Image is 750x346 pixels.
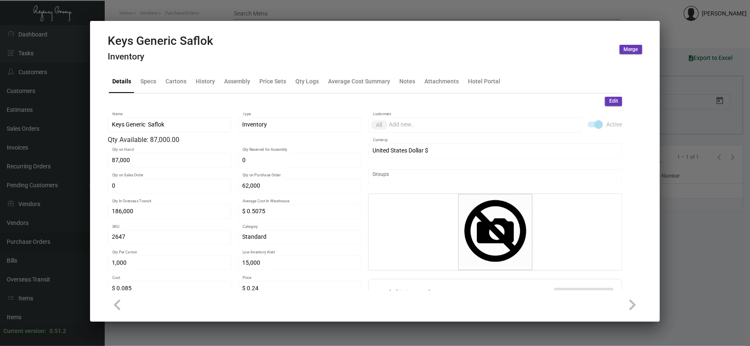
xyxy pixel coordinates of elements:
div: Details [112,77,131,86]
h4: Inventory [108,52,213,62]
h2: Keys Generic Saflok [108,34,213,48]
input: Add new.. [389,121,577,128]
div: Current version: [3,327,46,336]
h2: Additional Fees [377,288,458,303]
div: Average Cost Summary [328,77,390,86]
button: Edit [605,97,622,106]
div: 0.51.2 [49,327,66,336]
div: Specs [140,77,156,86]
div: Qty Available: 87,000.00 [108,135,362,145]
div: Attachments [424,77,459,86]
div: History [196,77,215,86]
span: Merge [624,46,638,53]
mat-chip: All [371,120,388,130]
input: Add new.. [373,173,618,180]
div: Notes [399,77,415,86]
div: Qty Logs [295,77,319,86]
div: Assembly [224,77,250,86]
span: Edit [609,98,618,105]
div: Hotel Portal [468,77,500,86]
button: Merge [620,45,642,54]
div: Cartons [166,77,186,86]
span: Active [606,119,622,129]
button: Add Additional Fee [554,288,613,303]
div: Price Sets [259,77,286,86]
